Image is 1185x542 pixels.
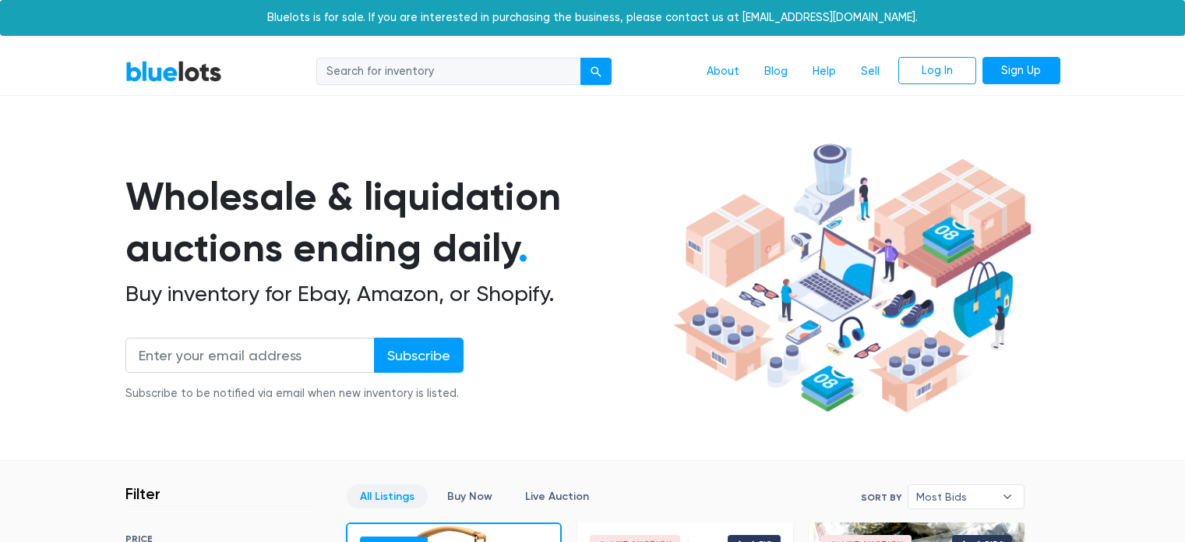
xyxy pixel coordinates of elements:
a: Help [800,57,848,87]
a: Buy Now [434,484,506,508]
h2: Buy inventory for Ebay, Amazon, or Shopify. [125,281,668,307]
a: BlueLots [125,60,222,83]
h3: Filter [125,484,160,503]
input: Search for inventory [316,58,581,86]
img: hero-ee84e7d0318cb26816c560f6b4441b76977f77a177738b4e94f68c95b2b83dbb.png [668,136,1037,420]
b: ▾ [991,485,1024,508]
a: Live Auction [512,484,602,508]
a: All Listings [347,484,428,508]
span: Most Bids [916,485,994,508]
a: Sell [848,57,892,87]
a: Sign Up [982,57,1060,85]
h1: Wholesale & liquidation auctions ending daily [125,171,668,275]
input: Subscribe [374,338,464,373]
a: About [694,57,752,87]
a: Log In [898,57,976,85]
div: Subscribe to be notified via email when new inventory is listed. [125,385,464,402]
input: Enter your email address [125,338,375,373]
label: Sort By [861,491,901,505]
span: . [518,225,528,271]
a: Blog [752,57,800,87]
